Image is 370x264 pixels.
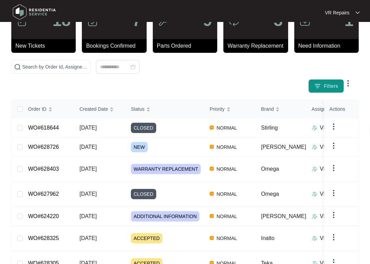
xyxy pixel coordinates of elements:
a: WO#627962 [28,191,59,197]
img: Vercel Logo [210,214,214,218]
a: WO#624220 [28,213,59,219]
span: [PERSON_NAME] [261,144,306,150]
span: [DATE] [79,125,97,131]
p: 3 [274,12,283,29]
img: Assigner Icon [312,144,317,150]
p: 1 [344,12,354,29]
th: Actions [324,100,358,118]
p: Warranty Replacement [227,42,288,50]
span: CLOSED [131,123,156,133]
img: Assigner Icon [312,236,317,241]
img: filter icon [314,83,321,89]
img: dropdown arrow [344,79,352,87]
p: VR Repairs [320,190,348,198]
span: WARRANTY REPLACEMENT [131,164,201,174]
span: Filters [324,83,338,90]
th: Brand [256,100,306,118]
p: VR Repairs [320,165,348,173]
span: Assignee [312,105,332,113]
a: WO#628403 [28,166,59,172]
input: Search by Order Id, Assignee Name, Customer Name, Brand and Model [22,63,87,71]
img: dropdown arrow [330,164,338,172]
img: Vercel Logo [210,167,214,171]
img: dropdown arrow [356,11,360,14]
a: WO#618644 [28,125,59,131]
span: Stirling [261,125,278,131]
span: Omega [261,166,279,172]
img: Vercel Logo [210,145,214,149]
th: Created Date [74,100,125,118]
span: Status [131,105,145,113]
p: 9 [203,12,212,29]
p: Need Information [298,42,359,50]
span: NORMAL [214,212,240,220]
span: [DATE] [79,213,97,219]
img: Assigner Icon [312,125,317,131]
img: Vercel Logo [210,236,214,240]
p: VR Repairs [325,9,349,16]
img: dropdown arrow [330,142,338,150]
span: NORMAL [214,165,240,173]
span: [DATE] [79,166,97,172]
span: [DATE] [79,144,97,150]
span: NORMAL [214,234,240,242]
p: New Tickets [15,42,76,50]
img: search-icon [14,63,21,70]
span: CLOSED [131,189,156,199]
span: ADDITIONAL INFORMATION [131,211,199,221]
p: VR Repairs [320,212,348,220]
span: NORMAL [214,124,240,132]
img: Vercel Logo [210,125,214,130]
a: WO#628726 [28,144,59,150]
span: Brand [261,105,274,113]
span: [DATE] [79,235,97,241]
img: dropdown arrow [330,189,338,197]
span: Priority [210,105,225,113]
p: VR Repairs [320,124,348,132]
span: NORMAL [214,143,240,151]
span: Omega [261,191,279,197]
img: dropdown arrow [330,211,338,219]
img: Assigner Icon [312,191,317,197]
span: Order ID [28,105,47,113]
span: Inalto [261,235,274,241]
span: ACCEPTED [131,233,162,243]
th: Status [125,100,204,118]
img: residentia service logo [10,2,58,22]
img: dropdown arrow [330,233,338,241]
span: NORMAL [214,190,240,198]
p: 7 [132,12,141,29]
th: Priority [204,100,256,118]
button: filter iconFilters [308,79,344,93]
span: NEW [131,142,148,152]
p: Parts Ordered [157,42,217,50]
img: Vercel Logo [210,192,214,196]
a: WO#628325 [28,235,59,241]
p: VR Repairs [320,143,348,151]
p: Bookings Confirmed [86,42,146,50]
p: VR Repairs [320,234,348,242]
span: [PERSON_NAME] [261,213,306,219]
img: dropdown arrow [330,122,338,131]
span: Created Date [79,105,108,113]
img: Assigner Icon [312,166,317,172]
img: Assigner Icon [312,214,317,219]
span: [DATE] [79,191,97,197]
p: 18 [52,12,71,29]
th: Order ID [23,100,74,118]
